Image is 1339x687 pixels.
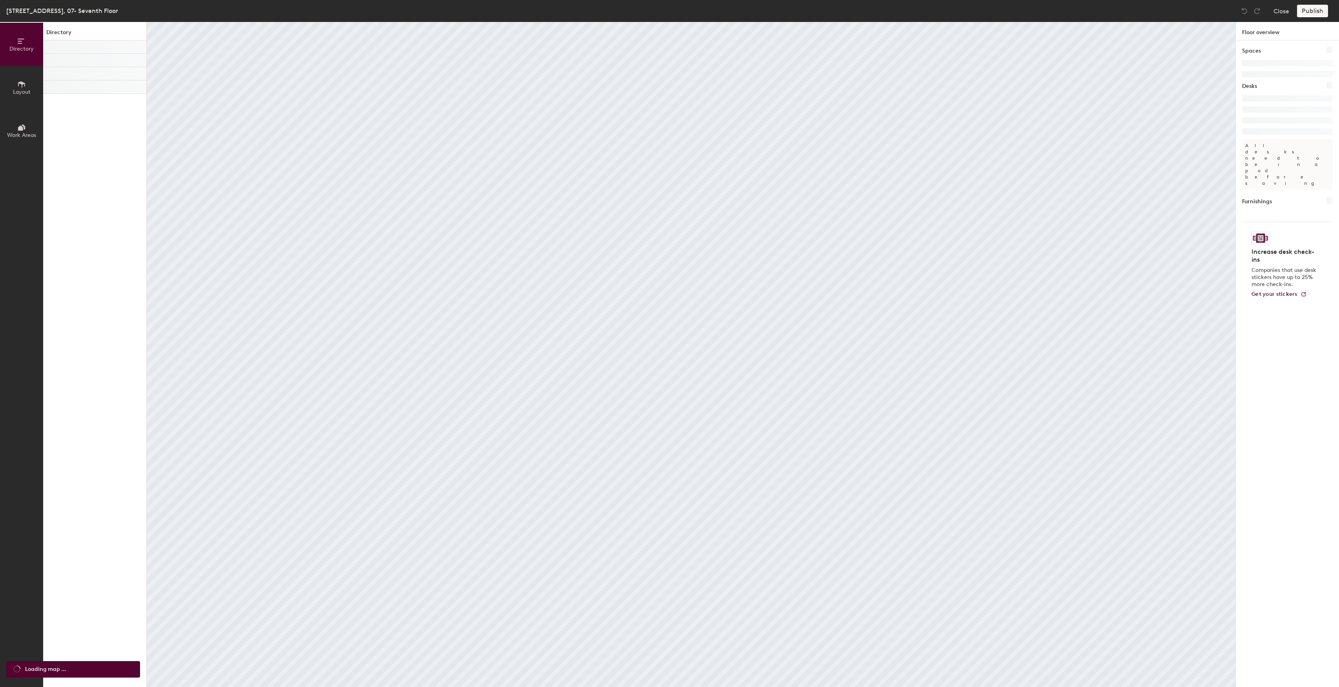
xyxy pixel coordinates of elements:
span: Directory [9,46,34,52]
a: Get your stickers [1252,291,1307,298]
img: Undo [1241,7,1248,15]
h1: Directory [43,28,146,40]
p: All desks need to be in a pod before saving [1242,139,1333,190]
img: Redo [1253,7,1261,15]
span: Loading map ... [25,665,66,674]
canvas: Map [147,22,1235,687]
h1: Floor overview [1236,22,1339,40]
span: Get your stickers [1252,291,1297,297]
div: [STREET_ADDRESS], 07- Seventh Floor [6,6,118,16]
h4: Increase desk check-ins [1252,248,1319,264]
h1: Furnishings [1242,197,1272,206]
button: Close [1273,5,1289,17]
h1: Spaces [1242,47,1261,55]
h1: Desks [1242,82,1257,91]
span: Layout [13,89,31,95]
img: Sticker logo [1252,231,1270,245]
span: Work Areas [7,132,36,138]
p: Companies that use desk stickers have up to 25% more check-ins. [1252,267,1319,288]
